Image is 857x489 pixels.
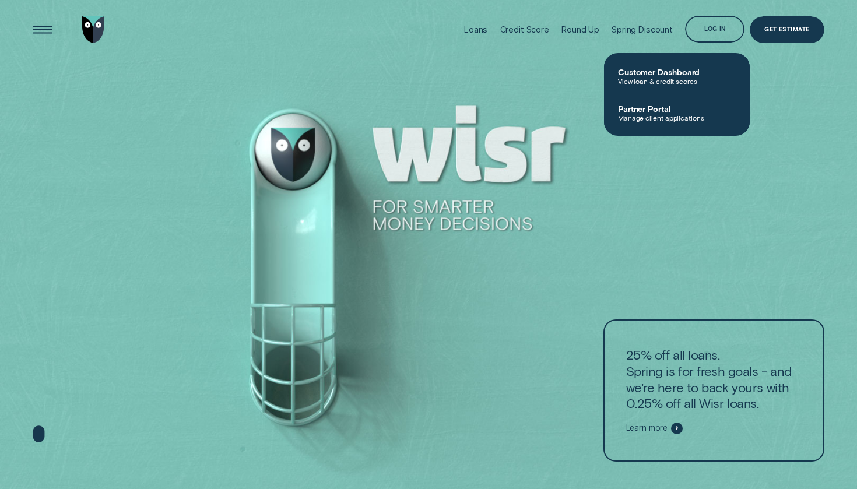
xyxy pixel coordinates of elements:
div: Credit Score [500,24,549,34]
span: View loan & credit scores [618,77,736,85]
span: Learn more [626,423,668,433]
a: Customer DashboardView loan & credit scores [604,58,750,94]
p: 25% off all loans. Spring is for fresh goals - and we're here to back yours with 0.25% off all Wi... [626,347,802,411]
span: Partner Portal [618,104,736,114]
span: Manage client applications [618,114,736,122]
button: Open Menu [29,16,56,43]
a: Partner PortalManage client applications [604,94,750,131]
a: Get Estimate [750,16,824,43]
div: Loans [464,24,487,34]
div: Round Up [561,24,599,34]
button: Log in [685,16,744,43]
div: Spring Discount [612,24,673,34]
a: 25% off all loans.Spring is for fresh goals - and we're here to back yours with 0.25% off all Wis... [603,319,824,461]
span: Customer Dashboard [618,67,736,77]
img: Wisr [82,16,104,43]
